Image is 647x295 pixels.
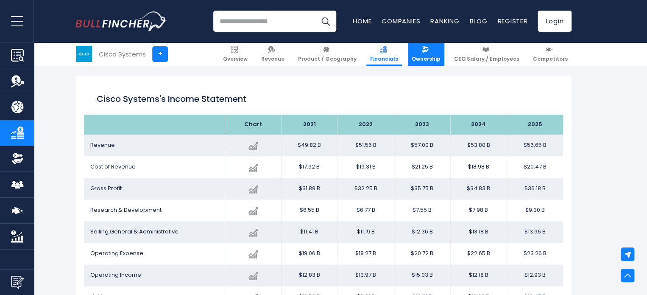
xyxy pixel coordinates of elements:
[90,184,122,192] span: Gross Profit
[394,221,450,243] td: $12.36 B
[11,152,24,165] img: Ownership
[97,93,550,105] h1: Cisco Systems's Income Statement
[337,156,394,178] td: $19.31 B
[394,264,450,286] td: $15.03 B
[281,178,337,199] td: $31.89 B
[281,135,337,156] td: $49.82 B
[225,115,281,135] th: Chart
[281,115,337,135] th: 2021
[507,264,563,286] td: $12.93 B
[450,135,507,156] td: $53.80 B
[394,115,450,135] th: 2023
[382,17,420,25] a: Companies
[90,271,141,279] span: Operating Income
[337,135,394,156] td: $51.56 B
[394,178,450,199] td: $35.75 B
[75,11,167,31] a: Go to homepage
[90,249,143,257] span: Operating Expense
[408,42,444,66] a: Ownership
[90,206,162,214] span: Research & Development
[507,178,563,199] td: $36.18 B
[507,199,563,221] td: $9.30 B
[529,42,572,66] a: Competitors
[337,264,394,286] td: $13.97 B
[152,46,168,62] a: +
[337,221,394,243] td: $11.19 B
[430,17,459,25] a: Ranking
[90,141,115,149] span: Revenue
[219,42,251,66] a: Overview
[257,42,288,66] a: Revenue
[281,199,337,221] td: $6.55 B
[469,17,487,25] a: Blog
[450,264,507,286] td: $12.18 B
[394,199,450,221] td: $7.55 B
[337,199,394,221] td: $6.77 B
[450,199,507,221] td: $7.98 B
[90,163,136,171] span: Cost of Revenue
[507,156,563,178] td: $20.47 B
[298,56,357,62] span: Product / Geography
[412,56,441,62] span: Ownership
[450,178,507,199] td: $34.83 B
[337,115,394,135] th: 2022
[281,264,337,286] td: $12.83 B
[394,243,450,264] td: $20.72 B
[315,11,336,32] button: Search
[281,221,337,243] td: $11.41 B
[366,42,402,66] a: Financials
[507,221,563,243] td: $13.96 B
[337,178,394,199] td: $32.25 B
[454,56,519,62] span: CEO Salary / Employees
[370,56,398,62] span: Financials
[538,11,572,32] a: Login
[450,221,507,243] td: $13.18 B
[281,156,337,178] td: $17.92 B
[450,243,507,264] td: $22.65 B
[450,156,507,178] td: $18.98 B
[75,11,167,31] img: Bullfincher logo
[90,228,178,236] span: Selling,General & Administrative
[507,115,563,135] th: 2025
[450,115,507,135] th: 2024
[507,135,563,156] td: $56.65 B
[450,42,523,66] a: CEO Salary / Employees
[337,243,394,264] td: $18.27 B
[99,49,146,59] div: Cisco Systems
[497,17,527,25] a: Register
[294,42,360,66] a: Product / Geography
[353,17,371,25] a: Home
[394,156,450,178] td: $21.25 B
[261,56,284,62] span: Revenue
[281,243,337,264] td: $19.06 B
[223,56,248,62] span: Overview
[76,46,92,62] img: CSCO logo
[533,56,568,62] span: Competitors
[394,135,450,156] td: $57.00 B
[507,243,563,264] td: $23.26 B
